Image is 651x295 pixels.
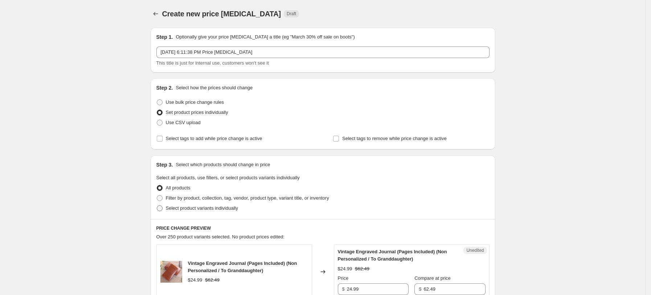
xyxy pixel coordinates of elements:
[338,266,352,271] span: $24.99
[342,286,345,292] span: $
[166,110,228,115] span: Set product prices individually
[205,277,220,283] span: $62.49
[166,195,329,201] span: Filter by product, collection, tag, vendor, product type, variant title, or inventory
[166,185,191,190] span: All products
[156,234,284,239] span: Over 250 product variants selected. No product prices edited:
[338,275,349,281] span: Price
[338,249,447,262] span: Vintage Engraved Journal (Pages Included) (Non Personalized / To Granddaughter)
[156,175,300,180] span: Select all products, use filters, or select products variants individually
[151,9,161,19] button: Price change jobs
[188,261,297,273] span: Vintage Engraved Journal (Pages Included) (Non Personalized / To Granddaughter)
[176,33,355,41] p: Optionally give your price [MEDICAL_DATA] a title (eg "March 30% off sale on boots")
[166,205,238,211] span: Select product variants individually
[176,84,253,91] p: Select how the prices should change
[188,277,202,283] span: $24.99
[160,261,182,283] img: DescPic1_720x_grande_0470f42b-fca5-4647-9648-8f4cd330a373_80x.jpg
[156,225,490,231] h6: PRICE CHANGE PREVIEW
[166,99,224,105] span: Use bulk price change rules
[156,161,173,168] h2: Step 3.
[166,136,262,141] span: Select tags to add while price change is active
[287,11,296,17] span: Draft
[419,286,421,292] span: $
[162,10,281,18] span: Create new price [MEDICAL_DATA]
[355,266,369,271] span: $62.49
[156,46,490,58] input: 30% off holiday sale
[342,136,447,141] span: Select tags to remove while price change is active
[156,84,173,91] h2: Step 2.
[466,247,484,253] span: Unedited
[176,161,270,168] p: Select which products should change in price
[156,33,173,41] h2: Step 1.
[156,60,269,66] span: This title is just for internal use, customers won't see it
[414,275,451,281] span: Compare at price
[166,120,201,125] span: Use CSV upload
